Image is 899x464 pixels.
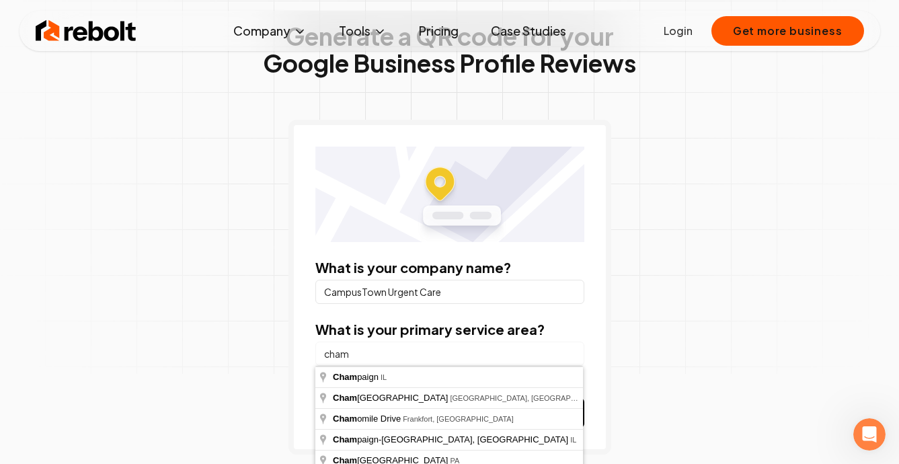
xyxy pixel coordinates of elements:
[333,434,570,444] span: paign-[GEOGRAPHIC_DATA], [GEOGRAPHIC_DATA]
[853,418,886,451] iframe: Intercom live chat
[450,394,608,402] span: [GEOGRAPHIC_DATA], [GEOGRAPHIC_DATA]
[223,17,317,44] button: Company
[333,414,403,424] span: omile Drive
[381,373,387,381] span: IL
[333,414,357,424] span: Cham
[263,23,636,77] h1: Generate a QR code for your Google Business Profile Reviews
[333,372,381,382] span: paign
[315,280,584,304] input: Company Name
[315,147,584,242] img: Location map
[408,17,469,44] a: Pricing
[333,393,357,403] span: Cham
[36,17,136,44] img: Rebolt Logo
[333,393,450,403] span: [GEOGRAPHIC_DATA]
[570,436,576,444] span: IL
[315,259,511,276] label: What is your company name?
[664,23,693,39] a: Login
[333,372,357,382] span: Cham
[315,342,584,366] input: City or county or neighborhood
[333,434,357,444] span: Cham
[480,17,577,44] a: Case Studies
[328,17,397,44] button: Tools
[315,321,545,338] label: What is your primary service area?
[403,415,514,423] span: Frankfort, [GEOGRAPHIC_DATA]
[711,16,864,46] button: Get more business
